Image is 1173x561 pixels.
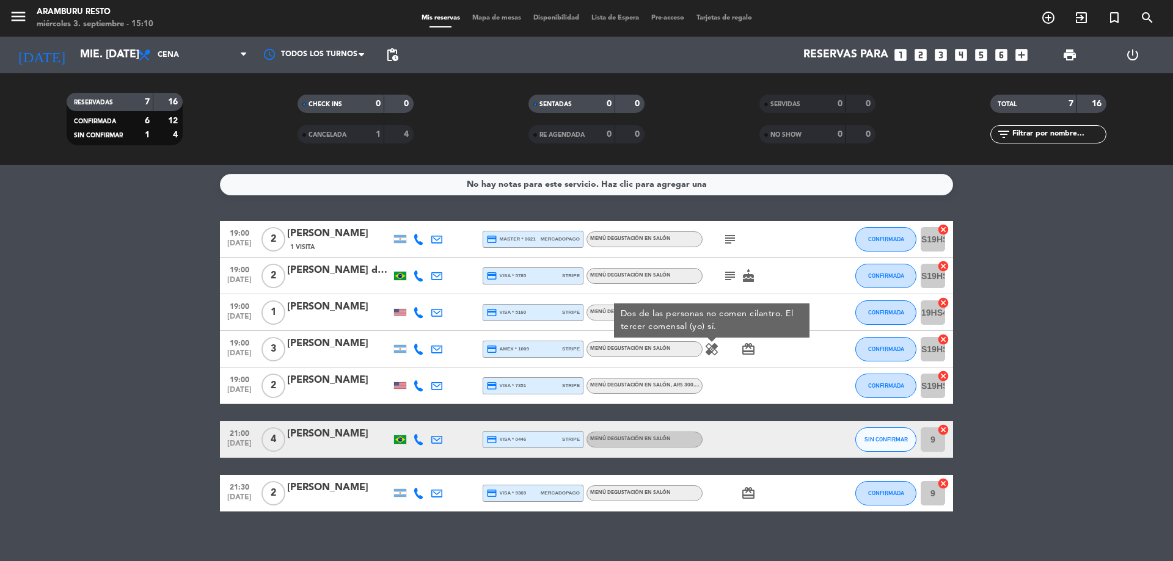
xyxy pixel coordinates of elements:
span: CONFIRMADA [868,346,904,352]
span: Tarjetas de regalo [690,15,758,21]
span: CANCELADA [309,132,346,138]
span: 2 [261,374,285,398]
i: cancel [937,370,949,382]
span: Menú degustación en salón [590,436,671,441]
i: credit_card [486,488,497,499]
span: visa * 5785 [486,270,526,281]
i: filter_list [996,127,1011,142]
span: 4 [261,427,285,452]
span: 1 Visita [290,242,315,252]
span: 21:00 [224,425,255,440]
div: [PERSON_NAME] [287,336,391,352]
span: , ARS 300.000 [671,383,704,388]
span: Menú degustación en salón [590,309,704,314]
button: menu [9,7,27,30]
i: credit_card [486,344,497,355]
span: stripe [562,272,580,280]
span: Reservas para [803,49,888,61]
span: [DATE] [224,349,255,363]
button: CONFIRMADA [855,374,916,398]
i: looks_two [913,47,929,63]
strong: 1 [376,130,381,139]
span: [DATE] [224,239,255,253]
span: 19:00 [224,335,255,349]
i: [DATE] [9,42,74,68]
span: CONFIRMADA [868,309,904,316]
i: cancel [937,297,949,309]
strong: 0 [838,130,842,139]
span: 19:00 [224,372,255,386]
strong: 16 [1092,100,1104,108]
button: CONFIRMADA [855,264,916,288]
i: credit_card [486,434,497,445]
span: 19:00 [224,262,255,276]
span: Mapa de mesas [466,15,527,21]
button: CONFIRMADA [855,337,916,361]
span: Mis reservas [415,15,466,21]
div: [PERSON_NAME] [287,372,391,388]
span: [DATE] [224,493,255,507]
i: add_circle_outline [1041,10,1056,25]
div: [PERSON_NAME] [287,299,391,315]
div: [PERSON_NAME] [287,226,391,242]
span: [DATE] [224,313,255,327]
div: miércoles 3. septiembre - 15:10 [37,18,153,31]
span: Lista de Espera [585,15,645,21]
span: visa * 0446 [486,434,526,445]
span: pending_actions [385,48,400,62]
strong: 16 [168,98,180,106]
span: CONFIRMADA [74,118,116,125]
span: [DATE] [224,386,255,400]
span: [DATE] [224,276,255,290]
strong: 1 [145,131,150,139]
i: credit_card [486,380,497,391]
input: Filtrar por nombre... [1011,128,1106,141]
i: card_giftcard [741,342,756,357]
span: Menú degustación en salón [590,346,671,351]
i: credit_card [486,234,497,245]
button: SIN CONFIRMAR [855,427,916,452]
i: subject [723,269,737,283]
span: stripe [562,382,580,389]
span: 1 [261,300,285,325]
div: LOG OUT [1101,37,1164,73]
i: search [1140,10,1155,25]
span: NO SHOW [770,132,802,138]
i: looks_one [893,47,908,63]
span: stripe [562,435,580,443]
span: visa * 7351 [486,380,526,391]
span: Disponibilidad [527,15,585,21]
strong: 0 [607,100,612,108]
div: No hay notas para este servicio. Haz clic para agregar una [467,178,707,192]
strong: 0 [404,100,411,108]
strong: 6 [145,117,150,125]
span: Pre-acceso [645,15,690,21]
span: CHECK INS [309,101,342,107]
i: looks_5 [973,47,989,63]
span: CONFIRMADA [868,382,904,389]
i: cancel [937,477,949,490]
i: cancel [937,223,949,236]
span: 2 [261,481,285,505]
i: looks_4 [953,47,969,63]
span: 21:30 [224,479,255,493]
span: Cena [158,51,179,59]
strong: 0 [838,100,842,108]
i: looks_6 [993,47,1009,63]
strong: 0 [635,100,642,108]
span: SIN CONFIRMAR [864,436,908,443]
i: add_box [1014,47,1029,63]
span: CONFIRMADA [868,272,904,279]
button: CONFIRMADA [855,481,916,505]
span: 2 [261,264,285,288]
i: healing [704,342,719,357]
span: stripe [562,345,580,353]
div: [PERSON_NAME] [287,426,391,442]
i: looks_3 [933,47,949,63]
span: TOTAL [998,101,1017,107]
i: cancel [937,424,949,436]
i: exit_to_app [1074,10,1089,25]
span: Menú degustación en salón [590,383,704,388]
i: card_giftcard [741,486,756,501]
strong: 4 [404,130,411,139]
